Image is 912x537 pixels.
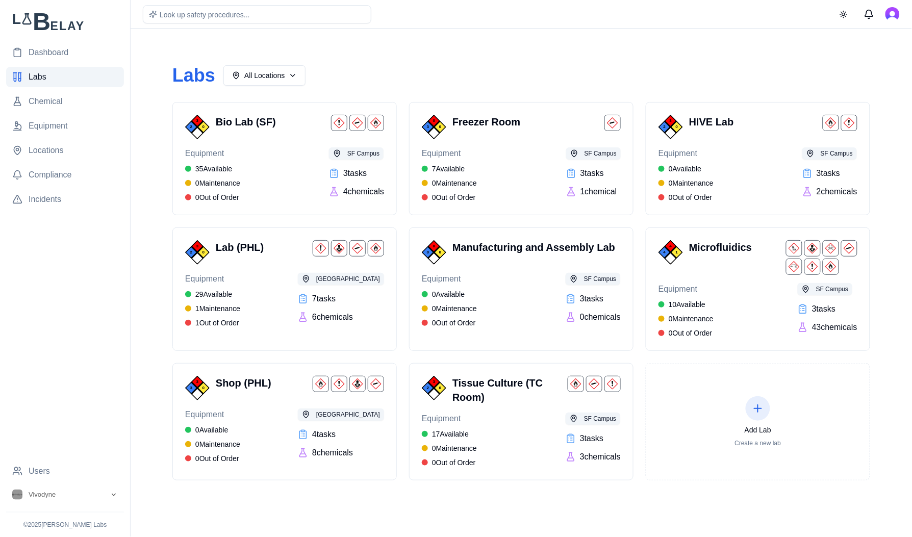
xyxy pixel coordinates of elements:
[202,385,205,391] span: 0
[452,376,564,404] h3: Tissue Culture (TC Room)
[195,164,232,174] span: 35 Available
[604,376,621,392] img: Harmful
[202,249,205,255] span: 0
[689,115,819,129] h3: HIVE Lab
[196,118,198,124] span: 3
[190,385,192,391] span: 3
[185,147,240,160] span: Equipment
[29,46,68,59] span: Dashboard
[604,115,621,131] img: Compressed Gas
[432,457,476,468] span: 0 Out of Order
[202,124,205,130] span: 0
[566,273,620,285] button: SF Campus
[29,465,50,477] span: Users
[313,240,329,257] img: Harmful
[349,240,366,257] img: Compressed Gas
[349,376,366,392] img: Health Hazard
[185,273,240,285] span: Equipment
[658,283,714,295] span: Equipment
[432,303,477,314] span: 0 Maintenance
[172,65,215,86] h1: Labs
[664,249,666,255] span: 4
[195,439,240,449] span: 0 Maintenance
[329,147,384,160] button: SF Campus
[343,167,367,180] span: 3 task s
[689,240,782,254] h3: Microfluidics
[422,273,477,285] span: Equipment
[823,240,839,257] img: Toxic
[6,140,124,161] a: Locations
[432,164,465,174] span: 7 Available
[804,259,821,275] img: Harmful
[859,4,879,24] button: Messages
[195,453,239,464] span: 0 Out of Order
[195,425,228,435] span: 0 Available
[452,240,617,254] h3: Manufacturing and Assembly Lab
[804,240,821,257] img: Health Hazard
[6,521,124,529] p: © 2025 [PERSON_NAME] Labs
[823,115,839,131] img: Flammable
[185,408,240,421] span: Equipment
[343,186,384,198] span: 4 chemical s
[433,243,435,249] span: 0
[6,461,124,481] a: Users
[6,67,124,87] a: Labs
[196,379,198,385] span: 3
[432,443,477,453] span: 0 Maintenance
[735,439,781,447] div: Create a new lab
[433,379,435,385] span: 3
[786,240,802,257] img: Environmental Hazard
[658,147,714,160] span: Equipment
[349,115,366,131] img: Compressed Gas
[439,249,441,255] span: 0
[566,413,620,425] button: SF Campus
[29,193,61,206] span: Incidents
[160,11,250,19] span: Look up safety procedures...
[841,240,857,257] img: Compressed Gas
[29,490,56,499] span: Vivodyne
[812,321,857,334] span: 43 chemical s
[432,178,477,188] span: 0 Maintenance
[196,243,198,249] span: 3
[841,115,857,131] img: Harmful
[432,192,476,202] span: 0 Out of Order
[798,283,852,295] button: SF Campus
[312,311,353,323] span: 6 chemical s
[670,243,672,249] span: 4
[195,192,239,202] span: 0 Out of Order
[669,328,713,338] span: 0 Out of Order
[29,71,46,83] span: Labs
[664,124,666,130] span: 2
[12,490,22,500] img: Vivodyne
[6,42,124,63] a: Dashboard
[802,147,857,160] button: SF Campus
[669,314,714,324] span: 0 Maintenance
[29,144,64,157] span: Locations
[580,186,617,198] span: 1 chemical
[190,249,192,255] span: 2
[6,165,124,185] a: Compliance
[669,299,705,310] span: 10 Available
[580,451,621,463] span: 3 chemical s
[29,120,68,132] span: Equipment
[312,447,353,459] span: 8 chemical s
[331,115,347,131] img: Harmful
[29,169,71,181] span: Compliance
[195,303,240,314] span: 1 Maintenance
[6,91,124,112] a: Chemical
[834,5,853,23] button: Toggle theme
[670,118,672,124] span: 3
[368,376,384,392] img: Compressed Gas
[422,413,477,425] span: Equipment
[195,178,240,188] span: 0 Maintenance
[566,147,621,160] button: SF Campus
[313,376,329,392] img: Flammable
[223,65,306,86] button: All Locations
[422,147,477,160] span: Equipment
[676,124,678,130] span: 0
[439,124,441,130] span: 0
[312,293,336,305] span: 7 task s
[216,240,309,254] h3: Lab (PHL)
[368,240,384,257] img: Flammable
[669,192,713,202] span: 0 Out of Order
